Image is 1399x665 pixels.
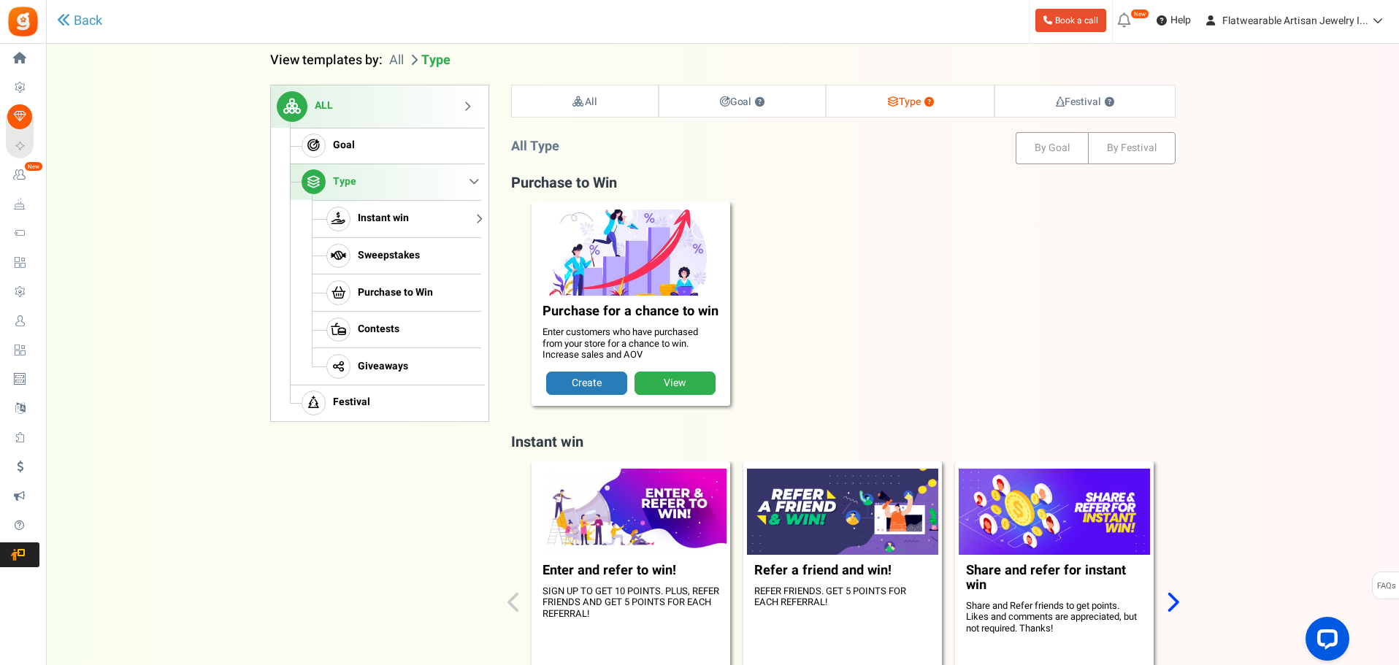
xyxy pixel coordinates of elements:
[358,287,433,299] span: Purchase to Win
[270,50,383,70] strong: View templates by:
[1088,132,1176,164] button: By Festival
[1222,13,1368,28] span: Flatwearable Artisan Jewelry I...
[1105,98,1114,107] button: ?
[312,200,481,237] a: Instant win
[333,396,370,409] span: Festival
[315,100,333,112] span: ALL
[546,372,627,395] a: Create
[1151,9,1197,32] a: Help
[543,564,719,585] h3: Enter and refer to win!
[389,51,404,70] li: All
[290,128,481,164] a: Goal
[358,323,399,336] span: Contests
[1130,9,1149,19] em: New
[635,372,716,395] a: View
[57,12,102,31] a: Back
[312,274,481,311] a: Purchase to Win
[407,51,451,70] li: Type
[543,585,719,620] p: SIGN UP TO GET 10 POINTS. PLUS, REFER FRIENDS AND GET 5 POINTS FOR EACH REFERRAL!
[333,176,356,188] span: Type
[754,564,931,585] h3: Refer a friend and win!
[924,98,934,107] button: ?
[358,250,420,262] span: Sweepstakes
[887,94,934,109] strong: Type
[290,164,481,200] a: Type
[6,163,39,188] a: New
[358,361,408,373] span: Giveaways
[24,161,43,172] em: New
[333,139,355,152] span: Goal
[271,85,481,128] a: ALL
[358,212,409,225] span: Instant win
[1016,132,1088,164] button: By Goal
[511,172,617,193] span: Purchase to Win
[1056,94,1114,109] strong: Festival
[1165,588,1179,619] div: Next slide
[720,94,765,109] strong: Goal
[755,98,764,107] button: ?
[1376,572,1396,600] span: FAQs
[7,5,39,38] img: Gratisfaction
[312,311,481,348] a: Contests
[754,585,931,608] p: REFER FRIENDS. GET 5 POINTS FOR EACH REFERRAL!
[1167,13,1191,28] span: Help
[290,385,481,421] a: Festival
[511,431,583,453] span: Instant win
[312,347,481,385] a: Giveaways
[543,304,719,326] h3: Purchase for a chance to win
[572,94,597,109] strong: All
[535,296,727,372] figcaption: Enter customers who have purchased from your store for a chance to win. Increase sales and AOV
[312,237,481,274] a: Sweepstakes
[1035,9,1106,32] a: Book a call
[966,564,1143,600] h3: Share and refer for instant win
[966,600,1143,634] p: Share and Refer friends to get points. Likes and comments are appreciated, but not required. Thanks!
[511,137,559,156] span: All Type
